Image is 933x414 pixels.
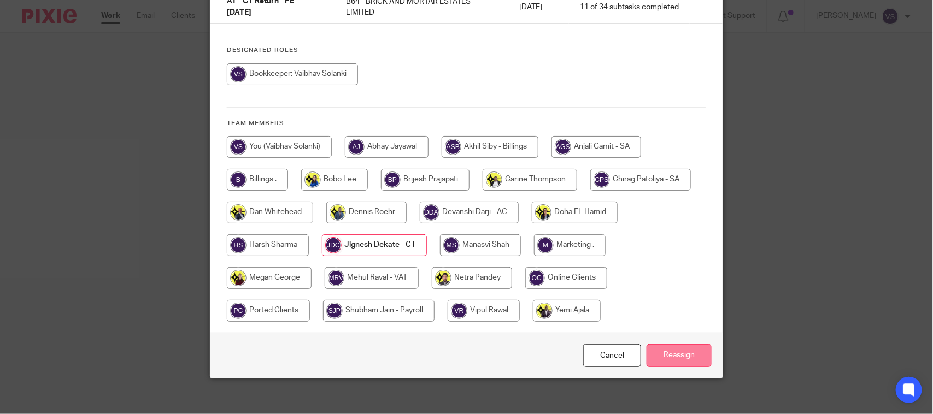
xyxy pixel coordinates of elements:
[227,119,706,128] h4: Team members
[583,344,641,368] a: Close this dialog window
[227,46,706,55] h4: Designated Roles
[647,344,712,368] input: Reassign
[519,2,558,13] p: [DATE]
